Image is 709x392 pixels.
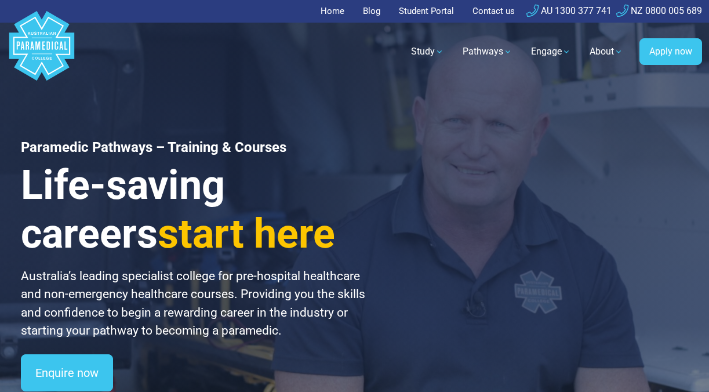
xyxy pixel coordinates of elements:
a: Study [404,35,451,68]
a: Australian Paramedical College [7,23,77,81]
span: start here [158,210,335,257]
h1: Paramedic Pathways – Training & Courses [21,139,369,156]
a: Enquire now [21,354,113,391]
a: Pathways [456,35,519,68]
a: NZ 0800 005 689 [616,5,702,16]
a: About [583,35,630,68]
h3: Life-saving careers [21,161,369,258]
p: Australia’s leading specialist college for pre-hospital healthcare and non-emergency healthcare c... [21,267,369,340]
a: AU 1300 377 741 [526,5,612,16]
a: Apply now [639,38,702,65]
a: Engage [524,35,578,68]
